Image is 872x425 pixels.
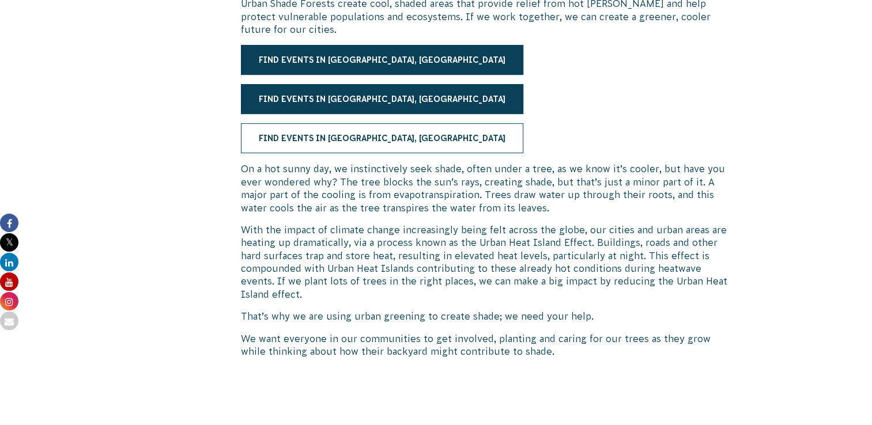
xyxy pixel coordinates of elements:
a: Find events in [GEOGRAPHIC_DATA], [GEOGRAPHIC_DATA] [241,45,523,75]
p: With the impact of climate change increasingly being felt across the globe, our cities and urban ... [241,223,735,301]
a: Find events in [GEOGRAPHIC_DATA], [GEOGRAPHIC_DATA] [241,123,523,153]
p: That’s why we are using urban greening to create shade; we need your help. [241,310,735,322]
a: Find events in [GEOGRAPHIC_DATA], [GEOGRAPHIC_DATA] [241,84,523,114]
p: We want everyone in our communities to get involved, planting and caring for our trees as they gr... [241,332,735,358]
p: On a hot sunny day, we instinctively seek shade, often under a tree, as we know it’s cooler, but ... [241,162,735,214]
